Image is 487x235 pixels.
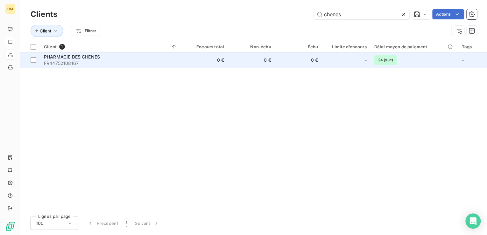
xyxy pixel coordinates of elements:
button: 1 [122,217,131,230]
button: Filtrer [71,26,100,36]
div: OM [5,4,15,14]
span: 1 [126,220,127,226]
h3: Clients [31,9,57,20]
img: Logo LeanPay [5,221,15,231]
div: Échu [279,44,318,49]
span: PHARMACIE DES CHENES [44,54,100,59]
div: Tags [462,44,483,49]
td: 0 € [228,52,275,68]
div: Non-échu [232,44,271,49]
div: Open Intercom Messenger [465,213,481,229]
button: Client [31,25,63,37]
span: 1 [59,44,65,50]
span: 100 [36,220,44,226]
input: Rechercher [314,9,409,19]
span: Client [40,28,51,33]
div: Encours total [185,44,224,49]
span: Client [44,44,57,49]
td: 0 € [181,52,228,68]
button: Actions [432,9,464,19]
button: Précédent [83,217,122,230]
button: Suivant [131,217,163,230]
span: - [462,57,463,63]
div: Délai moyen de paiement [374,44,454,49]
div: Limite d’encours [326,44,367,49]
span: 24 jours [374,55,397,65]
span: - [364,57,366,63]
td: 0 € [275,52,321,68]
span: FR44752108167 [44,60,177,66]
